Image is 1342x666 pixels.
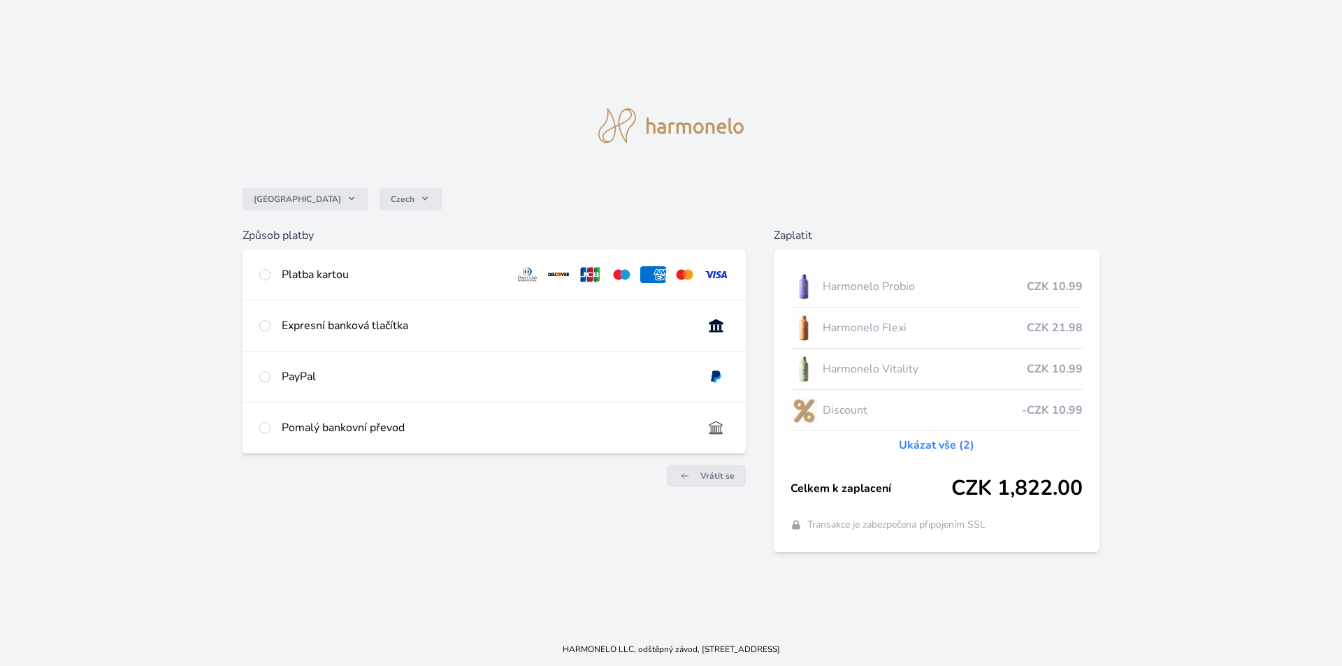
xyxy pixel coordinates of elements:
[823,361,1027,377] span: Harmonelo Vitality
[791,480,952,497] span: Celkem k zaplacení
[774,227,1100,244] h6: Zaplatit
[951,476,1083,501] span: CZK 1,822.00
[282,368,692,385] div: PayPal
[546,266,572,283] img: discover.svg
[243,188,368,210] button: [GEOGRAPHIC_DATA]
[703,317,729,334] img: onlineBanking_CZ.svg
[282,266,504,283] div: Platba kartou
[667,465,746,487] a: Vrátit se
[791,269,817,304] img: CLEAN_PROBIO_se_stinem_x-lo.jpg
[598,108,744,143] img: logo.svg
[1027,278,1083,295] span: CZK 10.99
[791,352,817,386] img: CLEAN_VITALITY_se_stinem_x-lo.jpg
[807,518,986,532] span: Transakce je zabezpečena připojením SSL
[899,437,974,454] a: Ukázat vše (2)
[609,266,635,283] img: maestro.svg
[823,278,1027,295] span: Harmonelo Probio
[791,393,817,428] img: discount-lo.png
[254,194,341,205] span: [GEOGRAPHIC_DATA]
[703,368,729,385] img: paypal.svg
[640,266,666,283] img: amex.svg
[391,194,414,205] span: Czech
[791,310,817,345] img: CLEAN_FLEXI_se_stinem_x-hi_(1)-lo.jpg
[282,317,692,334] div: Expresní banková tlačítka
[577,266,603,283] img: jcb.svg
[823,402,1023,419] span: Discount
[1027,361,1083,377] span: CZK 10.99
[282,419,692,436] div: Pomalý bankovní převod
[1022,402,1083,419] span: -CZK 10.99
[1027,319,1083,336] span: CZK 21.98
[672,266,698,283] img: mc.svg
[700,470,735,482] span: Vrátit se
[703,419,729,436] img: bankTransfer_IBAN.svg
[703,266,729,283] img: visa.svg
[823,319,1027,336] span: Harmonelo Flexi
[380,188,442,210] button: Czech
[514,266,540,283] img: diners.svg
[243,227,746,244] h6: Způsob platby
